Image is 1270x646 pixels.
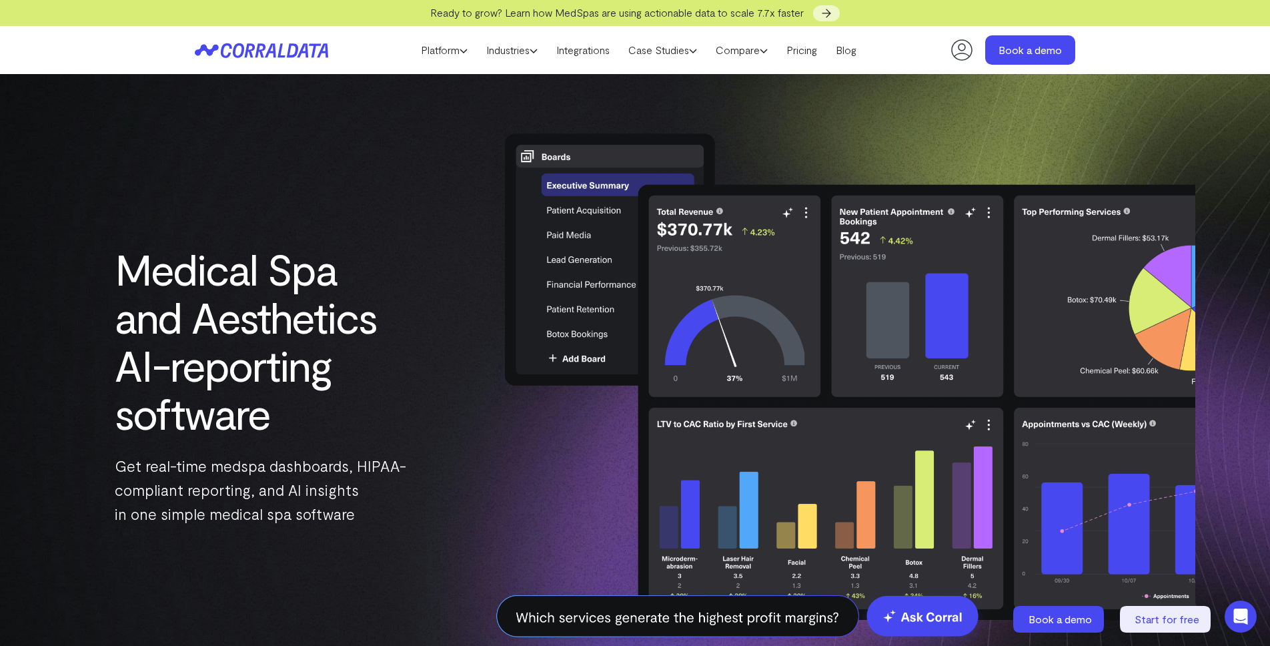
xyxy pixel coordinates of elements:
h1: Medical Spa and Aesthetics AI-reporting software [115,245,407,437]
p: Get real-time medspa dashboards, HIPAA-compliant reporting, and AI insights in one simple medical... [115,454,407,526]
span: Book a demo [1029,613,1092,625]
div: Open Intercom Messenger [1225,601,1257,633]
span: Ready to grow? Learn how MedSpas are using actionable data to scale 7.7x faster [430,6,804,19]
a: Pricing [777,40,826,60]
a: Start for free [1120,606,1213,633]
a: Compare [706,40,777,60]
span: Start for free [1135,613,1199,625]
a: Book a demo [985,35,1075,65]
a: Platform [412,40,477,60]
a: Blog [826,40,866,60]
a: Book a demo [1013,606,1107,633]
a: Integrations [547,40,619,60]
a: Industries [477,40,547,60]
a: Case Studies [619,40,706,60]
